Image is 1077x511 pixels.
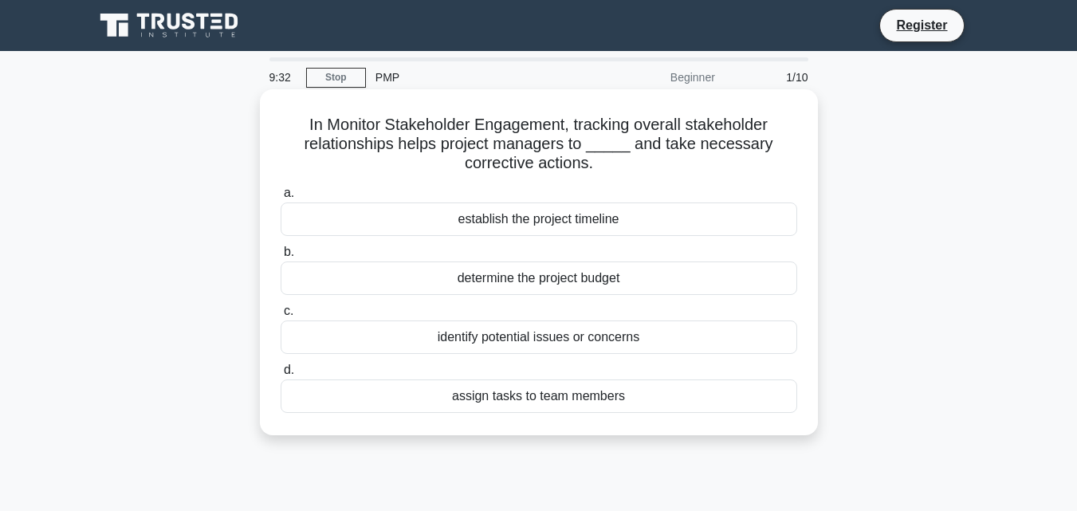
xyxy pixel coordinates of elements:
[886,15,957,35] a: Register
[284,245,294,258] span: b.
[281,261,797,295] div: determine the project budget
[281,379,797,413] div: assign tasks to team members
[585,61,725,93] div: Beginner
[260,61,306,93] div: 9:32
[279,115,799,174] h5: In Monitor Stakeholder Engagement, tracking overall stakeholder relationships helps project manag...
[284,304,293,317] span: c.
[306,68,366,88] a: Stop
[366,61,585,93] div: PMP
[281,202,797,236] div: establish the project timeline
[281,320,797,354] div: identify potential issues or concerns
[284,186,294,199] span: a.
[725,61,818,93] div: 1/10
[284,363,294,376] span: d.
